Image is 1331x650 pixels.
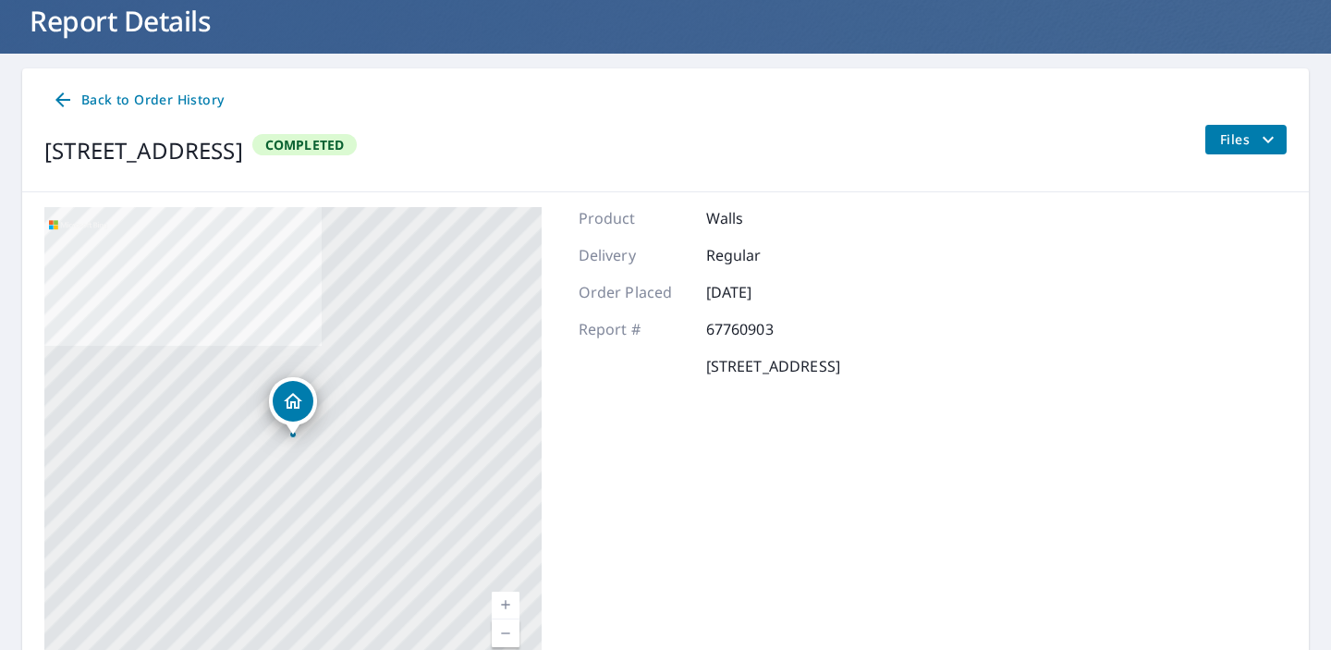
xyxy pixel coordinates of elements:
[706,281,817,303] p: [DATE]
[706,355,840,377] p: [STREET_ADDRESS]
[1220,129,1279,151] span: Files
[44,134,243,167] div: [STREET_ADDRESS]
[579,281,690,303] p: Order Placed
[492,592,519,619] a: Current Level 17, Zoom In
[579,318,690,340] p: Report #
[52,89,224,112] span: Back to Order History
[706,244,817,266] p: Regular
[254,136,356,153] span: Completed
[1204,125,1287,154] button: filesDropdownBtn-67760903
[579,207,690,229] p: Product
[269,377,317,435] div: Dropped pin, building 1, Residential property, 402 W Madison St Alexandria, IN 46001
[579,244,690,266] p: Delivery
[22,2,1309,40] h1: Report Details
[44,83,231,117] a: Back to Order History
[706,318,817,340] p: 67760903
[492,619,519,647] a: Current Level 17, Zoom Out
[706,207,817,229] p: Walls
